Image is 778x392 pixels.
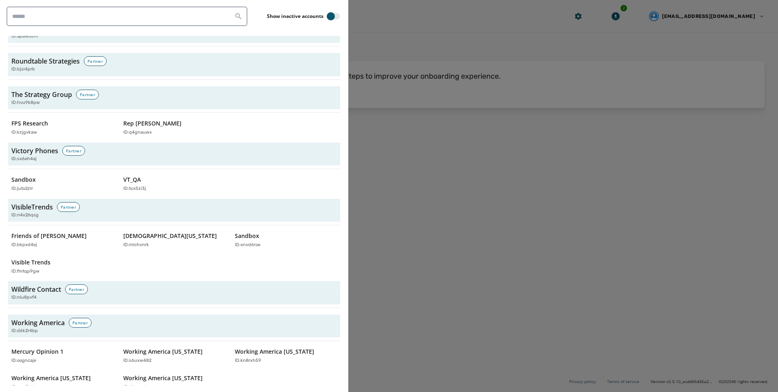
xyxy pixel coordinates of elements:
[84,56,107,66] div: Partner
[123,384,150,391] p: ID: dhecwxbr
[8,199,340,222] button: VisibleTrendsPartnerID:n4x26qsg
[235,232,259,240] p: Sandbox
[11,294,37,301] span: ID: nlu8pvf4
[123,176,141,184] p: VT_QA
[267,13,323,20] label: Show inactive accounts
[123,357,151,364] p: ID: s6uxw482
[235,348,314,356] p: Working America [US_STATE]
[123,348,203,356] p: Working America [US_STATE]
[235,357,261,364] p: ID: kn8rxh59
[8,86,340,110] button: The Strategy GroupPartnerID:hvu9k8pw
[11,202,53,212] h3: VisibleTrends
[123,232,217,240] p: [DEMOGRAPHIC_DATA][US_STATE]
[11,348,63,356] p: Mercury Opinion 1
[8,172,117,196] button: SandboxID:juto2zlr
[65,284,88,294] div: Partner
[11,119,48,128] p: FPS Research
[120,172,229,196] button: VT_QAID:tsx5zi3j
[8,315,340,338] button: Working AmericaPartnerID:d6k2r4bp
[76,90,99,99] div: Partner
[123,374,203,382] p: Working America [US_STATE]
[123,119,181,128] p: Rep [PERSON_NAME]
[11,99,40,106] span: ID: hvu9k8pw
[123,242,149,249] p: ID: mlchvnrk
[57,202,80,212] div: Partner
[232,344,340,368] button: Working America [US_STATE]ID:kn8rxh59
[120,229,229,252] button: [DEMOGRAPHIC_DATA][US_STATE]ID:mlchvnrk
[8,143,340,166] button: Victory PhonesPartnerID:sx6eh4aj
[235,242,260,249] p: ID: xnvd6roe
[62,146,85,156] div: Partner
[11,212,39,219] span: ID: n4x26qsg
[11,318,65,328] h3: Working America
[11,90,72,99] h3: The Strategy Group
[11,176,36,184] p: Sandbox
[11,242,37,249] p: ID: bkpxd4ej
[123,129,152,136] p: ID: q4gnauwx
[120,344,229,368] button: Working America [US_STATE]ID:s6uxw482
[8,255,117,278] button: Visible TrendsID:fmtqp9gw
[11,146,58,156] h3: Victory Phones
[11,328,38,335] span: ID: d6k2r4bp
[11,56,80,66] h3: Roundtable Strategies
[8,116,117,139] button: FPS ResearchID:kzjgvkaw
[11,185,33,192] p: ID: juto2zlr
[11,357,36,364] p: ID: oogncaje
[11,129,37,136] p: ID: kzjgvkaw
[69,318,92,328] div: Partner
[232,229,340,252] button: SandboxID:xnvd6roe
[120,116,229,139] button: Rep [PERSON_NAME]ID:q4gnauwx
[123,185,146,192] p: ID: tsx5zi3j
[11,156,37,163] span: ID: sx6eh4aj
[11,284,61,294] h3: Wildfire Contact
[11,374,91,382] p: Working America [US_STATE]
[11,384,38,391] p: ID: wxo3urbz
[8,53,340,76] button: Roundtable StrategiesPartnerID:bjsi4prb
[8,281,340,304] button: Wildfire ContactPartnerID:nlu8pvf4
[11,268,39,275] p: ID: fmtqp9gw
[11,66,35,73] span: ID: bjsi4prb
[11,33,38,40] span: ID: apawo5hf
[8,344,117,368] button: Mercury Opinion 1ID:oogncaje
[11,258,50,266] p: Visible Trends
[11,232,87,240] p: Friends of [PERSON_NAME]
[8,229,117,252] button: Friends of [PERSON_NAME]ID:bkpxd4ej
